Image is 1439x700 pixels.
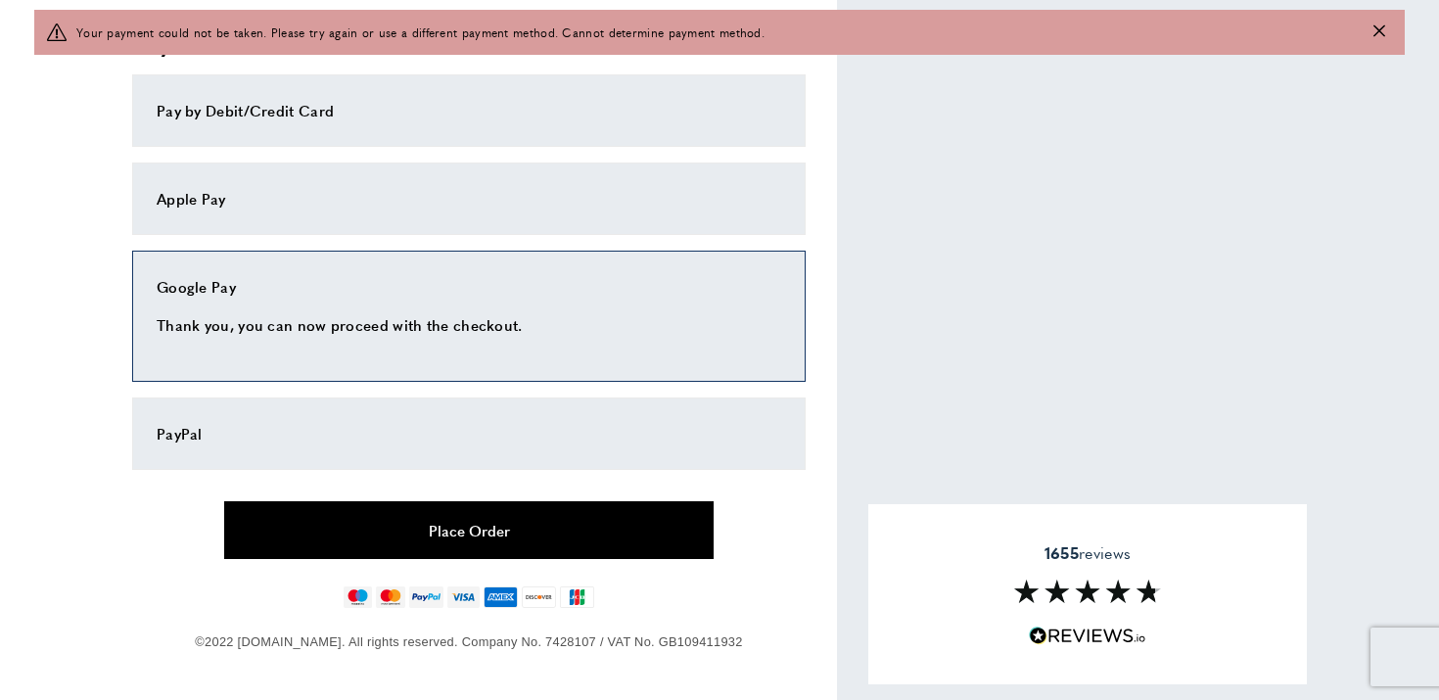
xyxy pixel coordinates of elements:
p: Thank you, you can now proceed with the checkout. [157,313,781,337]
img: mastercard [376,586,404,608]
span: reviews [1044,543,1131,563]
span: Your payment could not be taken. Please try again or use a different payment method. Cannot deter... [76,23,765,41]
img: paypal [409,586,443,608]
div: PayPal [157,422,781,445]
strong: 1655 [1044,541,1079,564]
div: Apple Pay [157,187,781,210]
img: discover [522,586,556,608]
img: visa [447,586,480,608]
button: Place Order [224,501,714,559]
img: maestro [344,586,372,608]
img: Reviews section [1014,580,1161,603]
img: Reviews.io 5 stars [1029,627,1146,645]
span: ©2022 [DOMAIN_NAME]. All rights reserved. Company No. 7428107 / VAT No. GB109411932 [195,634,742,649]
div: Pay by Debit/Credit Card [157,99,781,122]
button: Close message [1373,23,1385,41]
img: jcb [560,586,594,608]
img: american-express [484,586,518,608]
div: Google Pay [157,275,781,299]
